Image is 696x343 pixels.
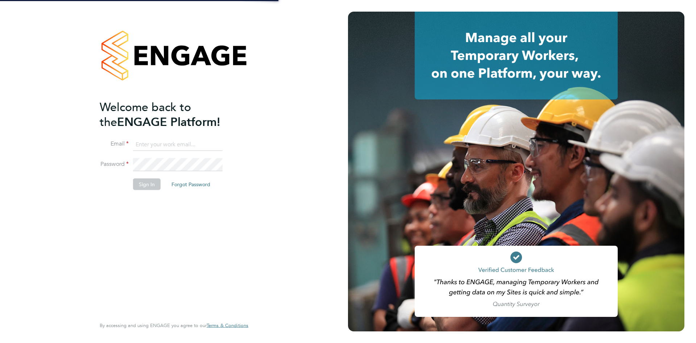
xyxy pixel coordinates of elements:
input: Enter your work email... [133,138,223,151]
a: Terms & Conditions [207,323,248,328]
button: Forgot Password [166,179,216,190]
button: Sign In [133,179,161,190]
h2: ENGAGE Platform! [100,99,241,129]
label: Email [100,140,129,148]
span: Welcome back to the [100,100,191,129]
span: By accessing and using ENGAGE you agree to our [100,322,248,328]
label: Password [100,160,129,168]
